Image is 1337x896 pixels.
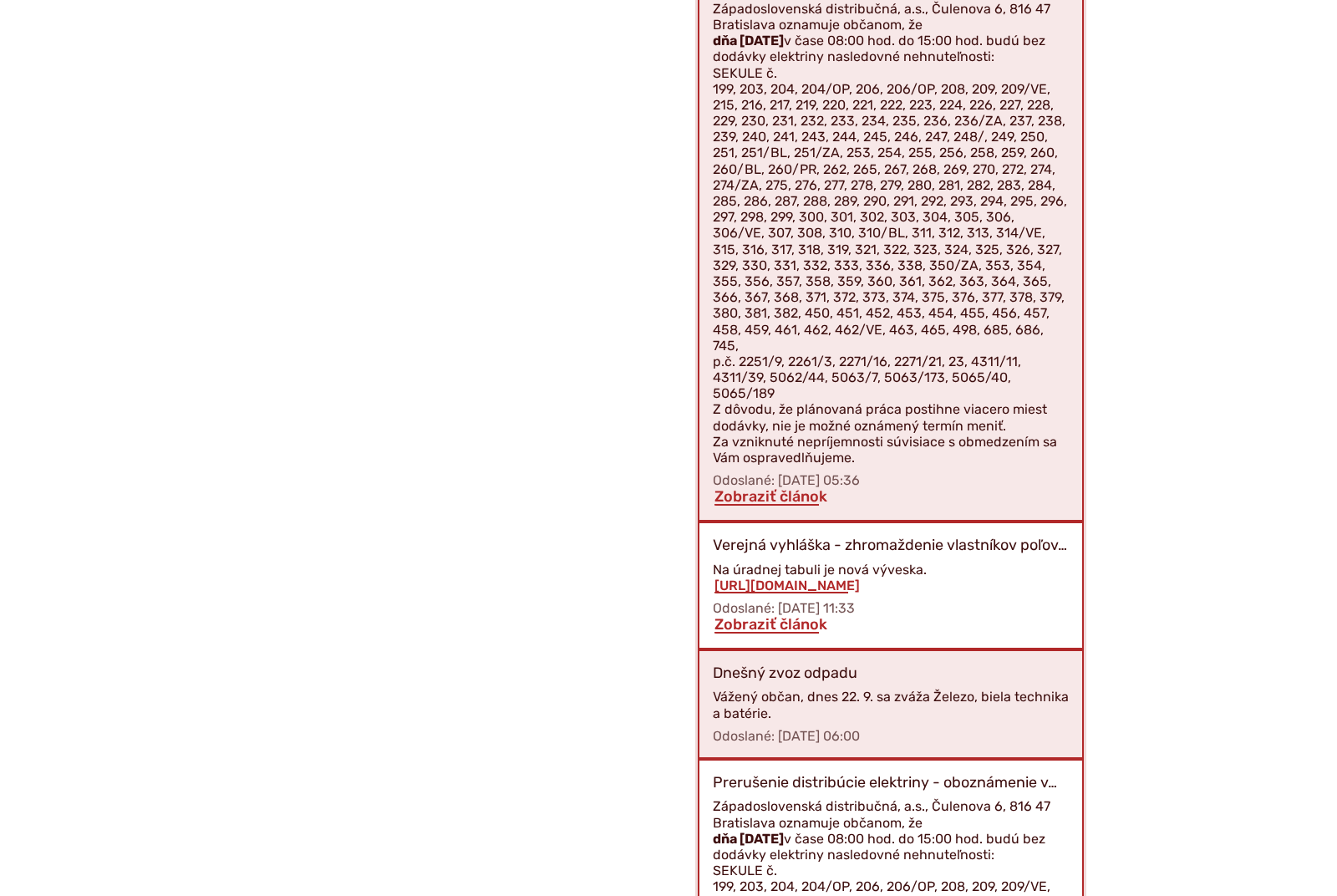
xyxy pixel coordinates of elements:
p: Verejná vyhláška - zhromaždenie vlastníkov poľov… [713,537,1067,555]
p: Dnešný zvoz odpadu [713,664,857,683]
p: Západoslovenská distribučná, a.s., Čulenova 6, 816 47 Bratislava oznamuje občanom, že [713,798,1069,830]
p: v čase 08:00 hod. do 15:00 hod. budú bez dodávky elektriny nasledovné nehnuteľnosti: [713,831,1069,863]
p: Za vzniknuté nepríjemnosti súvisiace s obmedzením sa Vám ospravedlňujeme. [713,434,1069,466]
p: v čase 08:00 hod. do 15:00 hod. budú bez dodávky elektriny nasledovné nehnuteľnosti: [713,33,1069,64]
p: Západoslovenská distribučná, a.s., Čulenova 6, 816 47 Bratislava oznamuje občanom, že [713,1,1069,33]
p: p.č. 2251/9, 2261/3, 2271/16, 2271/21, 23, 4311/11, 4311/39, 5062/44, 5063/7, 5063/173, 5065/40, ... [713,354,1069,402]
p: Z dôvodu, že plánovaná práca postihne viacero miest dodávky, nie je možné oznámený termín meniť. [713,401,1069,433]
p: SEKULE č. [713,65,1069,81]
a: Zobraziť článok [713,487,829,506]
p: Odoslané: [DATE] 06:00 [713,728,1069,744]
div: Na úradnej tabuli je nová výveska. [713,562,1069,593]
p: Prerušenie distribúcie elektriny - oboznámenie v… [713,774,1057,792]
a: [URL][DOMAIN_NAME] [713,578,862,593]
a: Zobraziť článok [713,615,829,634]
p: 199, 203, 204, 204/OP, 206, 206/OP, 208, 209, 209/VE, 215, 216, 217, 219, 220, 221, 222, 223, 224... [713,81,1069,354]
p: Odoslané: [DATE] 05:36 [713,472,1069,488]
strong: dňa [DATE] [713,831,784,847]
div: Vážený občan, dnes 22. 9. sa zváža Železo, biela technika a batérie. [713,689,1069,720]
strong: dňa [DATE] [713,33,784,48]
p: SEKULE č. [713,863,1069,878]
p: Odoslané: [DATE] 11:33 [713,600,1069,616]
